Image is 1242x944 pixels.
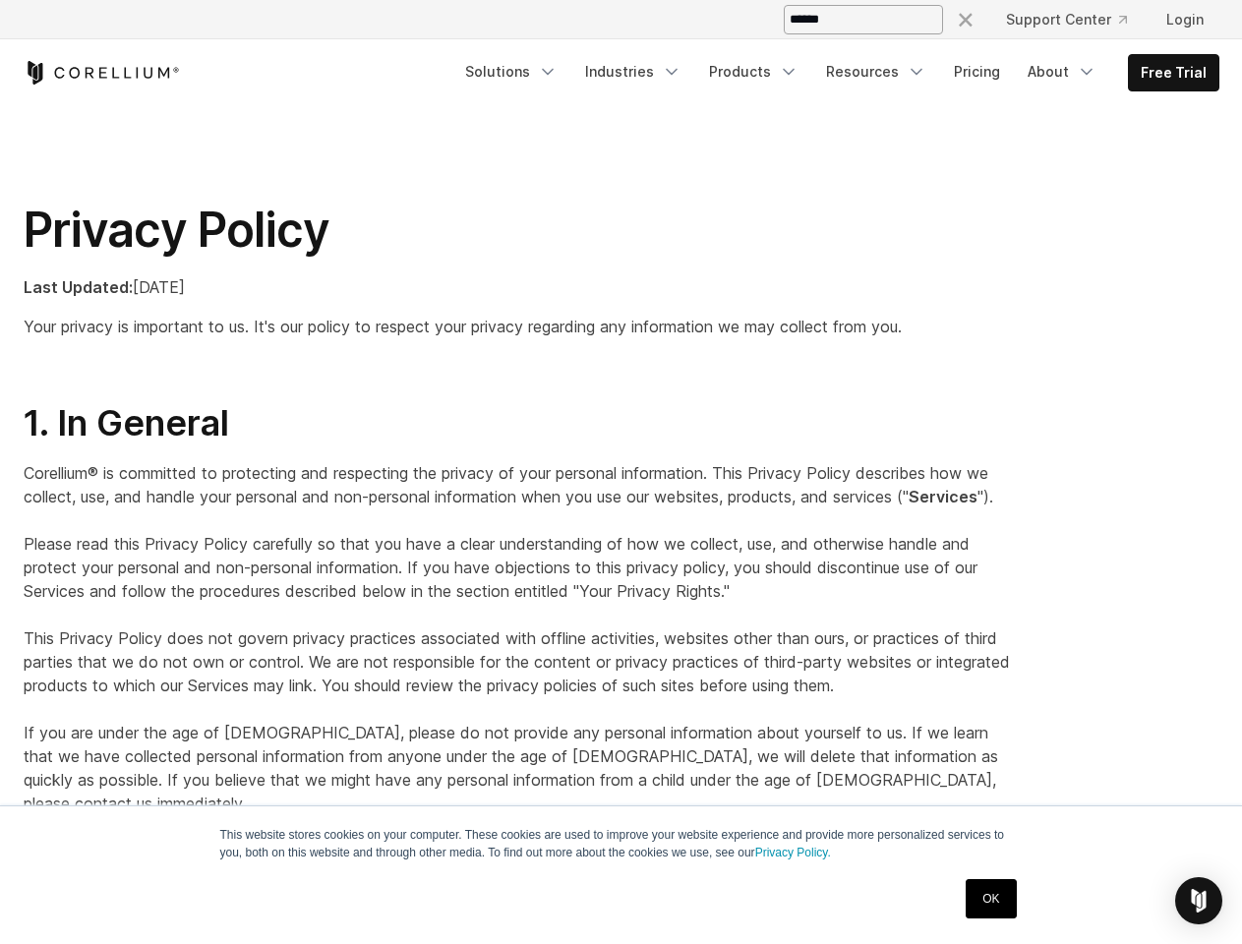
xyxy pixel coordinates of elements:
div: × [956,3,976,32]
div: Navigation Menu [931,2,1219,37]
button: Search [947,2,982,37]
div: Open Intercom Messenger [1175,877,1222,924]
a: Login [1151,2,1219,37]
p: [DATE] [24,275,1014,299]
a: Corellium Home [24,61,180,85]
div: Navigation Menu [453,54,1219,91]
a: OK [966,879,1016,918]
a: Industries [573,54,693,89]
a: Solutions [453,54,569,89]
p: This website stores cookies on your computer. These cookies are used to improve your website expe... [220,826,1023,861]
p: Your privacy is important to us. It's our policy to respect your privacy regarding any informatio... [24,315,1014,338]
strong: Services [909,487,977,506]
a: About [1016,54,1108,89]
a: Resources [814,54,938,89]
p: Corellium® is committed to protecting and respecting the privacy of your personal information. Th... [24,461,1014,815]
strong: Last Updated: [24,277,133,297]
h1: Privacy Policy [24,201,1014,260]
a: Privacy Policy. [755,846,831,859]
a: Products [697,54,810,89]
a: Free Trial [1129,55,1218,90]
h2: 1. In General [24,401,1014,445]
a: Pricing [942,54,1012,89]
a: Support Center [990,2,1143,37]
